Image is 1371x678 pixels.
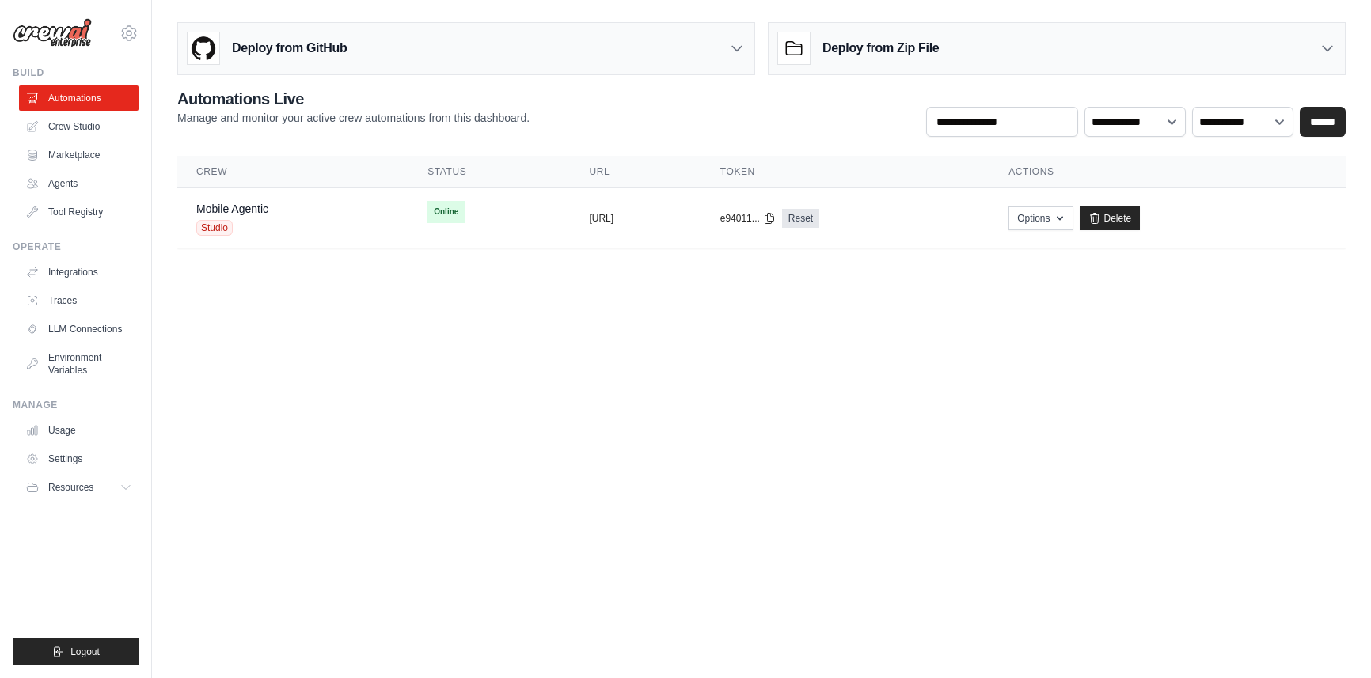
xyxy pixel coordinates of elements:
th: Actions [989,156,1346,188]
a: Tool Registry [19,199,139,225]
p: Manage and monitor your active crew automations from this dashboard. [177,110,530,126]
a: Settings [19,446,139,472]
a: Environment Variables [19,345,139,383]
span: Resources [48,481,93,494]
h2: Automations Live [177,88,530,110]
button: Logout [13,638,139,665]
img: Logo [13,18,92,48]
img: GitHub Logo [188,32,219,64]
a: Reset [782,209,819,228]
h3: Deploy from GitHub [232,39,347,58]
span: Logout [70,646,100,658]
a: LLM Connections [19,316,139,342]
button: Resources [19,475,139,500]
button: e94011... [720,212,776,225]
th: URL [570,156,701,188]
iframe: Chat Widget [1292,602,1371,678]
div: Manage [13,399,139,411]
th: Crew [177,156,408,188]
a: Marketplace [19,142,139,168]
a: Crew Studio [19,114,139,139]
a: Traces [19,288,139,313]
a: Automations [19,85,139,111]
a: Agents [19,171,139,196]
a: Delete [1080,206,1141,230]
div: Operate [13,241,139,253]
div: Build [13,66,139,79]
a: Usage [19,418,139,443]
th: Token [701,156,989,188]
th: Status [408,156,570,188]
span: Studio [196,220,233,236]
a: Integrations [19,259,139,285]
h3: Deploy from Zip File [822,39,939,58]
button: Options [1008,206,1073,230]
a: Mobile Agentic [196,203,268,215]
span: Online [427,201,465,223]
